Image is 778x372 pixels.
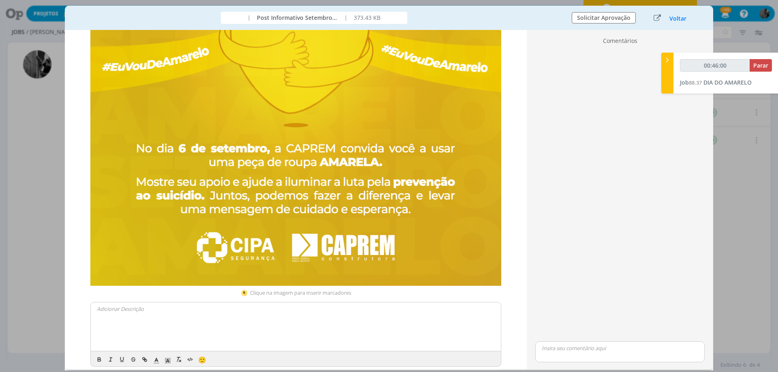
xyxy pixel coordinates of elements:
span: Cor de Fundo [162,355,173,364]
div: Comentários [532,36,708,48]
img: pin-yellow.svg [240,289,248,297]
span: 🙂 [198,355,206,364]
span: DIA DO AMARELO [703,79,752,86]
button: Parar [750,59,772,72]
a: Job88.37DIA DO AMARELO [680,79,752,86]
span: Cor do Texto [151,355,162,364]
div: Clique na imagem para inserir marcadores [250,289,351,297]
div: dialog [65,6,713,370]
span: 88.37 [689,79,702,86]
button: 🙂 [196,355,207,364]
span: Parar [753,62,768,69]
